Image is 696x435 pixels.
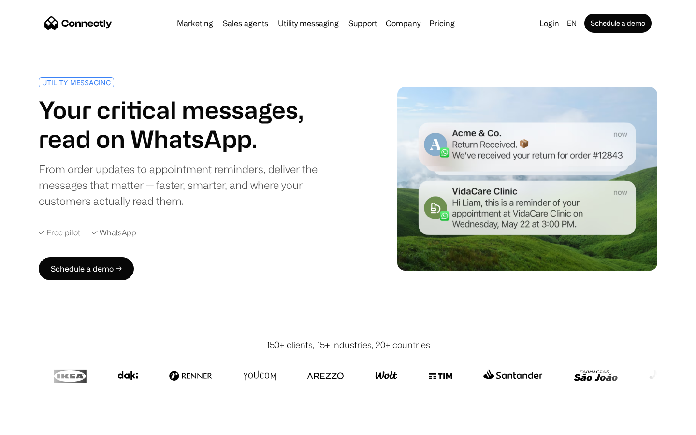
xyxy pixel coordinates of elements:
div: en [567,16,577,30]
a: Marketing [173,19,217,27]
a: Schedule a demo [584,14,652,33]
div: UTILITY MESSAGING [42,79,111,86]
a: Login [536,16,563,30]
div: Company [383,16,423,30]
a: Utility messaging [274,19,343,27]
div: 150+ clients, 15+ industries, 20+ countries [266,338,430,351]
a: Pricing [425,19,459,27]
ul: Language list [19,418,58,432]
div: ✓ WhatsApp [92,228,136,237]
div: ✓ Free pilot [39,228,80,237]
h1: Your critical messages, read on WhatsApp. [39,95,344,153]
div: en [563,16,582,30]
a: home [44,16,112,30]
a: Support [345,19,381,27]
div: From order updates to appointment reminders, deliver the messages that matter — faster, smarter, ... [39,161,344,209]
a: Sales agents [219,19,272,27]
a: Schedule a demo → [39,257,134,280]
div: Company [386,16,420,30]
aside: Language selected: English [10,417,58,432]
